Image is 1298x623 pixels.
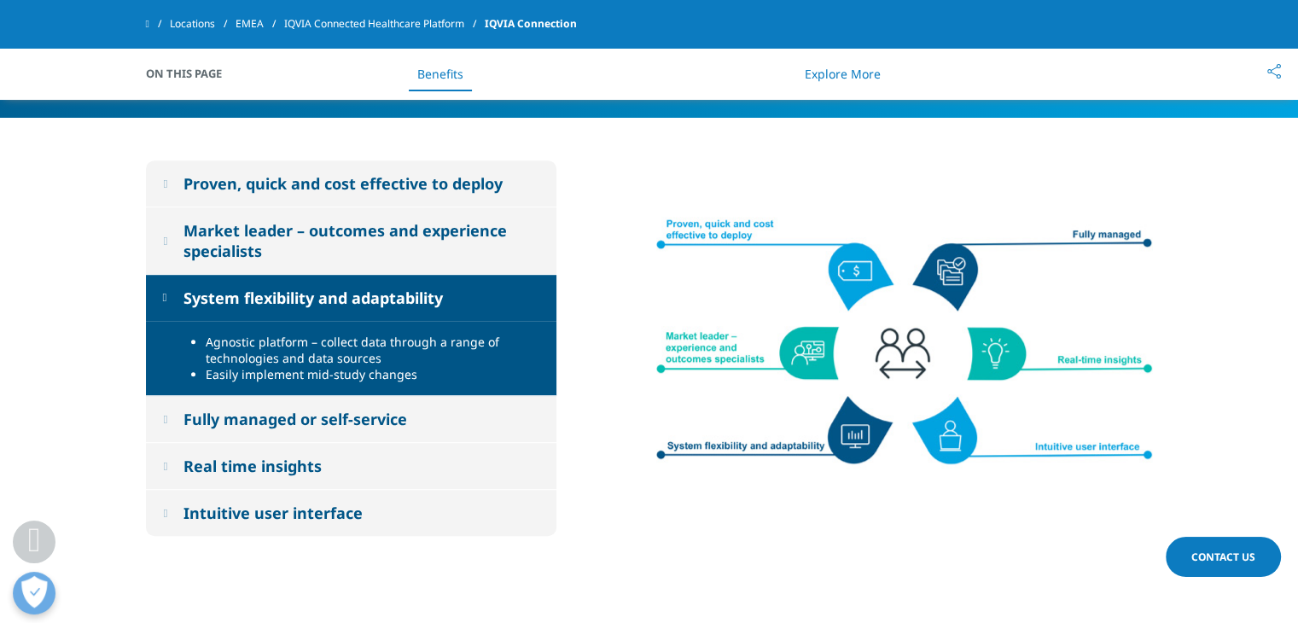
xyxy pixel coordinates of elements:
button: Real time insights [146,443,556,489]
a: IQVIA Connected Healthcare Platform [284,9,485,39]
span: IQVIA Connection [485,9,577,39]
a: Explore More [805,66,881,82]
a: EMEA [236,9,284,39]
li: Easily implement mid-study changes [206,366,544,382]
span: Contact Us [1191,550,1255,564]
div: Intuitive user interface [183,503,363,523]
div: Fully managed or self-service [183,409,407,429]
a: Contact Us [1166,537,1281,577]
a: Locations [170,9,236,39]
button: Open Preferences [13,572,55,614]
button: System flexibility and adaptability [146,275,556,321]
li: Agnostic platform – collect data through a range of technologies and data sources [206,334,544,366]
span: On This Page [146,65,240,82]
a: Benefits [417,66,463,82]
div: Proven, quick and cost effective to deploy [183,173,503,194]
div: System flexibility and adaptability [183,288,443,308]
div: Real time insights [183,456,322,476]
div: Market leader – outcomes and experience specialists [183,220,538,261]
button: Fully managed or self-service [146,396,556,442]
button: Intuitive user interface [146,490,556,536]
button: Market leader – outcomes and experience specialists [146,207,556,274]
button: Proven, quick and cost effective to deploy [146,160,556,207]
